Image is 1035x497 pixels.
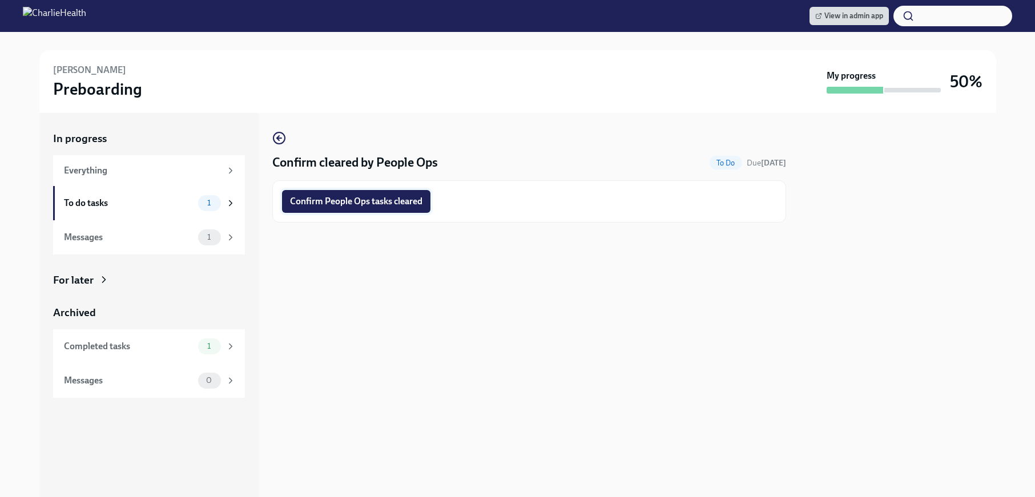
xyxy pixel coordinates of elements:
div: To do tasks [64,197,194,209]
span: Due [747,158,786,168]
h6: [PERSON_NAME] [53,64,126,76]
a: Completed tasks1 [53,329,245,363]
span: To Do [710,159,742,167]
h4: Confirm cleared by People Ops [272,154,438,171]
div: Messages [64,374,194,387]
a: Archived [53,305,245,320]
div: Completed tasks [64,340,194,353]
strong: My progress [827,70,876,82]
a: To do tasks1 [53,186,245,220]
span: 1 [200,199,218,207]
span: 1 [200,233,218,241]
a: Messages1 [53,220,245,254]
button: Confirm People Ops tasks cleared [282,190,430,213]
a: View in admin app [810,7,889,25]
strong: [DATE] [761,158,786,168]
div: Messages [64,231,194,244]
span: 0 [199,376,219,385]
a: In progress [53,131,245,146]
span: Confirm People Ops tasks cleared [290,196,422,207]
span: August 31st, 2025 10:00 [747,157,786,168]
h3: 50% [950,71,982,92]
div: Everything [64,164,221,177]
span: View in admin app [815,10,883,22]
a: For later [53,273,245,288]
a: Everything [53,155,245,186]
span: 1 [200,342,218,350]
a: Messages0 [53,363,245,398]
h3: Preboarding [53,79,142,99]
div: For later [53,273,94,288]
img: CharlieHealth [23,7,86,25]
